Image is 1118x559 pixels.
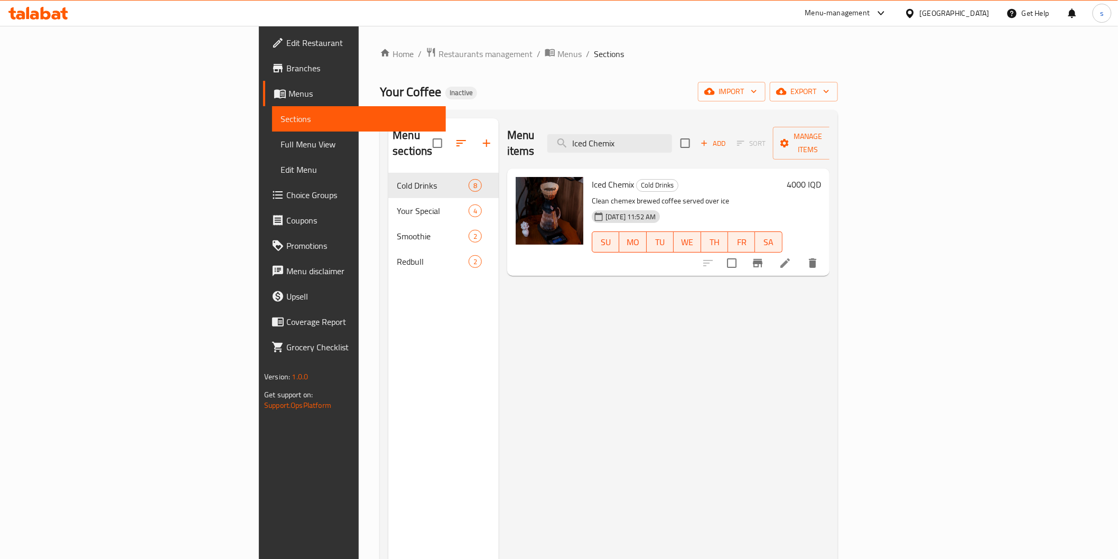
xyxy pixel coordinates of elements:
[272,106,445,132] a: Sections
[705,235,724,250] span: TH
[263,258,445,284] a: Menu disclaimer
[388,223,499,249] div: Smoothie2
[380,47,837,61] nav: breadcrumb
[397,179,468,192] span: Cold Drinks
[674,231,701,253] button: WE
[397,230,468,243] span: Smoothie
[263,309,445,334] a: Coverage Report
[263,182,445,208] a: Choice Groups
[263,30,445,55] a: Edit Restaurant
[286,62,437,74] span: Branches
[263,233,445,258] a: Promotions
[1100,7,1104,19] span: s
[449,131,474,156] span: Sort sections
[920,7,990,19] div: [GEOGRAPHIC_DATA]
[557,48,582,60] span: Menus
[469,181,481,191] span: 8
[263,81,445,106] a: Menus
[547,134,672,153] input: search
[281,138,437,151] span: Full Menu View
[787,177,821,192] h6: 4000 IQD
[263,334,445,360] a: Grocery Checklist
[281,163,437,176] span: Edit Menu
[397,255,468,268] div: Redbull
[545,47,582,61] a: Menus
[597,235,615,250] span: SU
[286,265,437,277] span: Menu disclaimer
[426,47,533,61] a: Restaurants management
[755,231,782,253] button: SA
[699,137,728,150] span: Add
[469,204,482,217] div: items
[701,231,728,253] button: TH
[706,85,757,98] span: import
[651,235,669,250] span: TU
[781,130,835,156] span: Manage items
[773,127,844,160] button: Manage items
[263,208,445,233] a: Coupons
[469,231,481,241] span: 2
[779,257,791,269] a: Edit menu item
[696,135,730,152] button: Add
[281,113,437,125] span: Sections
[263,284,445,309] a: Upsell
[759,235,778,250] span: SA
[674,132,696,154] span: Select section
[272,157,445,182] a: Edit Menu
[592,194,782,208] p: Clean chemex brewed coffee served over ice
[388,198,499,223] div: Your Special4
[469,206,481,216] span: 4
[601,212,660,222] span: [DATE] 11:52 AM
[636,179,678,192] div: Cold Drinks
[388,169,499,278] nav: Menu sections
[286,189,437,201] span: Choice Groups
[469,257,481,267] span: 2
[637,179,678,191] span: Cold Drinks
[292,370,309,384] span: 1.0.0
[730,135,773,152] span: Select section first
[469,230,482,243] div: items
[264,398,331,412] a: Support.OpsPlatform
[474,131,499,156] button: Add section
[678,235,696,250] span: WE
[288,87,437,100] span: Menus
[586,48,590,60] li: /
[264,388,313,402] span: Get support on:
[445,88,477,97] span: Inactive
[426,132,449,154] span: Select all sections
[537,48,541,60] li: /
[286,214,437,227] span: Coupons
[619,231,646,253] button: MO
[696,135,730,152] span: Add item
[439,48,533,60] span: Restaurants management
[732,235,751,250] span: FR
[721,252,743,274] span: Select to update
[745,250,770,276] button: Branch-specific-item
[286,341,437,353] span: Grocery Checklist
[623,235,642,250] span: MO
[286,36,437,49] span: Edit Restaurant
[778,85,830,98] span: export
[516,177,583,245] img: Iced Chemix
[698,82,766,101] button: import
[469,255,482,268] div: items
[800,250,825,276] button: delete
[388,249,499,274] div: Redbull2
[263,55,445,81] a: Branches
[728,231,755,253] button: FR
[507,127,535,159] h2: Menu items
[647,231,674,253] button: TU
[388,173,499,198] div: Cold Drinks8
[397,204,468,217] span: Your Special
[770,82,838,101] button: export
[469,179,482,192] div: items
[594,48,624,60] span: Sections
[805,7,870,20] div: Menu-management
[286,290,437,303] span: Upsell
[286,239,437,252] span: Promotions
[592,176,634,192] span: Iced Chemix
[592,231,619,253] button: SU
